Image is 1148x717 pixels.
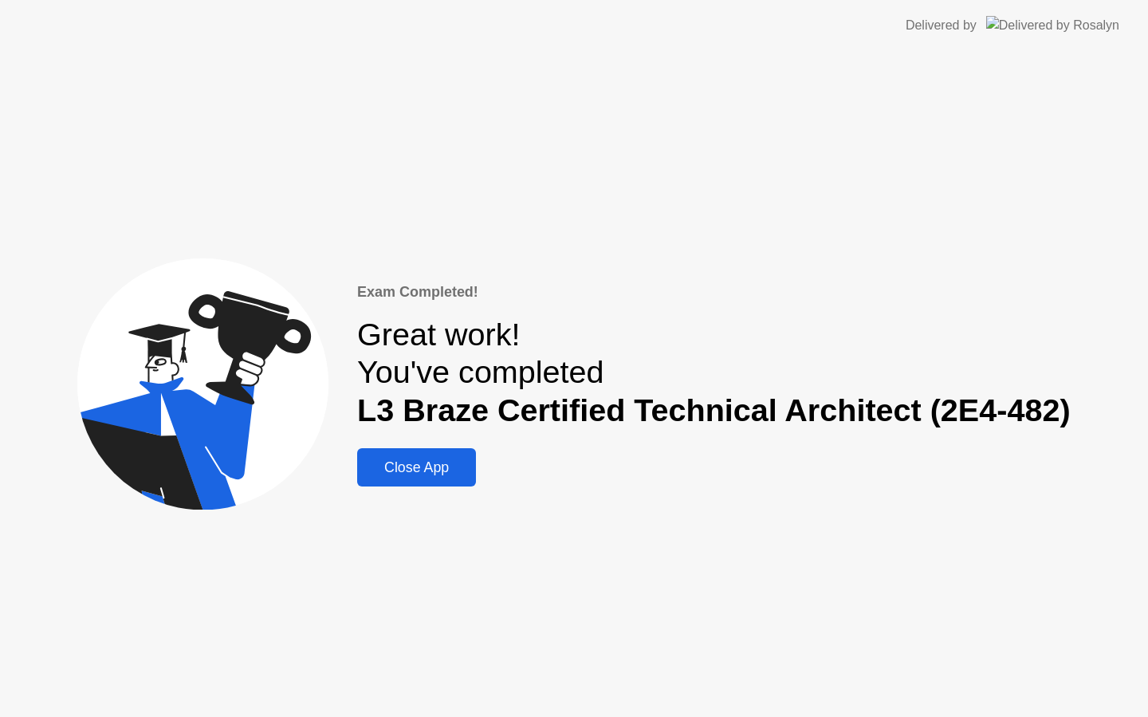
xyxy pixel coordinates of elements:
img: Delivered by Rosalyn [986,16,1119,34]
div: Delivered by [906,16,977,35]
button: Close App [357,448,476,487]
div: Close App [362,459,471,476]
div: Exam Completed! [357,282,1071,303]
b: L3 Braze Certified Technical Architect (2E4-482) [357,392,1071,427]
div: Great work! You've completed [357,316,1071,429]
